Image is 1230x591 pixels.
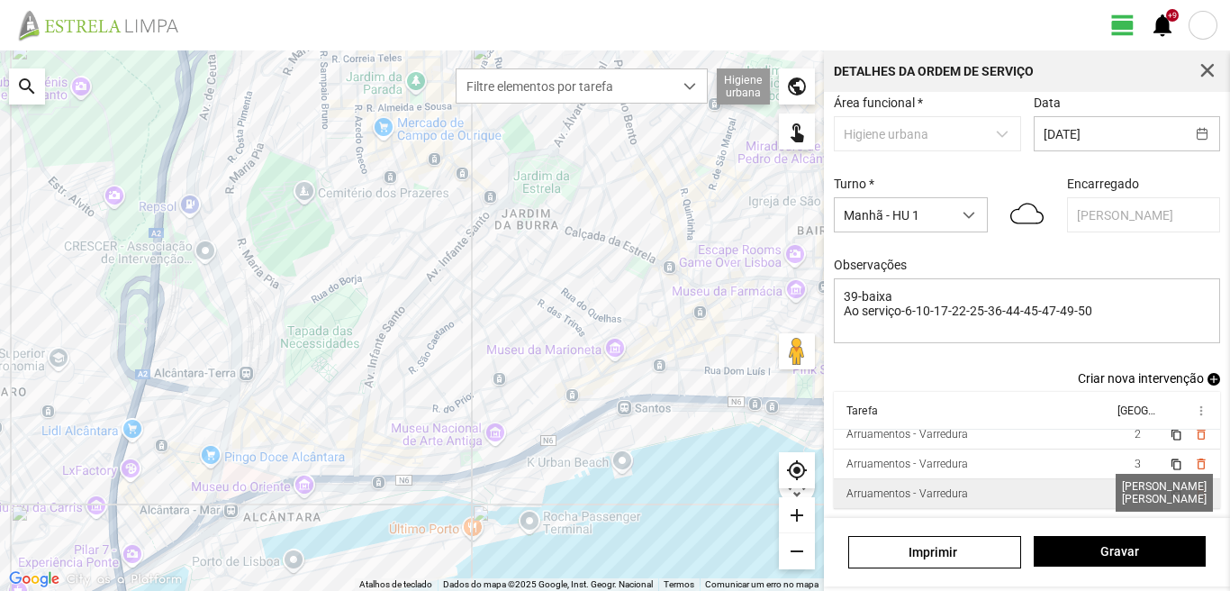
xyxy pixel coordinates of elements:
span: Gravar [1043,544,1196,559]
div: Detalhes da Ordem de Serviço [834,65,1034,77]
span: Dados do mapa ©2025 Google, Inst. Geogr. Nacional [443,579,653,589]
label: Encarregado [1067,177,1139,191]
span: add [1207,373,1220,386]
label: Turno * [834,177,874,191]
img: file [13,9,198,41]
button: Gravar [1034,536,1206,567]
span: content_copy [1170,429,1181,441]
span: 3 [1135,458,1141,470]
img: 04n.svg [1010,195,1044,232]
span: notifications [1149,12,1176,39]
label: Data [1034,95,1061,110]
div: dropdown trigger [952,198,987,232]
div: [GEOGRAPHIC_DATA] [1117,405,1154,417]
div: [PERSON_NAME] [PERSON_NAME] [1116,474,1213,512]
a: Comunicar um erro no mapa [705,579,818,589]
div: dropdown trigger [673,69,708,103]
label: Área funcional * [834,95,923,110]
button: delete_outline [1193,457,1207,471]
img: Google [5,568,64,591]
a: Abrir esta área no Google Maps (abre uma nova janela) [5,568,64,591]
a: Termos (abre num novo separador) [664,579,694,589]
button: content_copy [1170,457,1184,471]
span: content_copy [1170,459,1181,470]
div: Arruamentos - Varredura [846,487,968,500]
div: my_location [779,452,815,488]
button: Arraste o Pegman para o mapa para abrir o Street View [779,333,815,369]
div: add [779,497,815,533]
span: Filtre elementos por tarefa [457,69,673,103]
div: remove [779,533,815,569]
div: Higiene urbana [717,68,770,105]
button: content_copy [1170,427,1184,441]
button: delete_outline [1193,427,1207,441]
div: public [779,68,815,105]
label: Observações [834,258,907,272]
div: search [9,68,45,105]
span: Manhã - HU 1 [835,198,952,232]
span: Criar nova intervenção [1078,371,1204,386]
a: Imprimir [848,536,1020,568]
div: Arruamentos - Varredura [846,428,968,441]
div: Arruamentos - Varredura [846,458,968,470]
div: +9 [1166,9,1179,22]
span: more_vert [1193,404,1207,418]
span: 2 [1135,428,1141,441]
span: view_day [1109,12,1136,39]
button: Atalhos de teclado [359,578,432,591]
div: Tarefa [846,405,878,417]
div: touch_app [779,114,815,150]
